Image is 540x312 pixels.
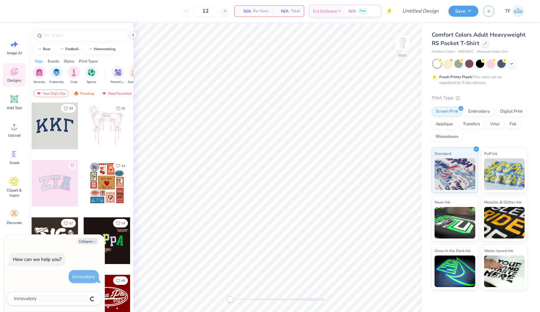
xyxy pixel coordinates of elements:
[99,90,135,97] div: Most Favorited
[397,5,444,17] input: Untitled Design
[44,32,124,38] input: Try "Alpha"
[111,66,125,85] div: filter for Parent's Weekend
[348,8,356,15] span: N/A
[113,162,128,170] button: Like
[477,49,508,55] span: Minimum Order: 24 +
[496,107,527,116] div: Digital Print
[193,5,218,17] input: – –
[56,44,82,54] button: football
[37,47,42,51] img: trend_line.gif
[7,220,22,225] span: Decorate
[484,199,521,205] span: Metallic & Glitter Ink
[68,66,80,85] button: filter button
[435,199,450,205] span: Neon Ink
[128,66,142,85] div: filter for Game Day
[432,107,462,116] div: Screen Print
[69,222,73,225] span: 17
[50,66,64,85] button: filter button
[69,107,73,110] span: 33
[432,31,525,47] span: Comfort Colors Adult Heavyweight RS Pocket T-Shirt
[432,132,462,142] div: Rhinestones
[68,66,80,85] div: filter for Club
[74,91,79,96] img: trending.gif
[77,238,98,244] button: Collapse
[484,247,513,254] span: Water based Ink
[484,207,525,238] img: Metallic & Glitter Ink
[36,69,43,76] img: Sorority Image
[464,107,494,116] div: Embroidery
[61,104,76,113] button: Like
[121,222,125,225] span: 14
[9,160,19,165] span: Greek
[128,80,142,85] span: Game Day
[8,133,21,138] span: Upload
[70,69,77,76] img: Club Image
[484,158,525,190] img: Puff Ink
[50,80,64,85] span: Fraternity
[502,5,527,17] a: TF
[59,47,64,51] img: trend_line.gif
[79,58,98,64] div: Print Types
[33,90,69,97] div: Your Org's Fav
[484,150,497,157] span: Puff Ink
[113,276,128,285] button: Like
[114,69,122,76] img: Parent's Weekend Image
[72,274,95,280] div: Innovatory
[50,66,64,85] div: filter for Fraternity
[65,47,79,51] div: football
[276,8,289,15] span: N/A
[85,66,98,85] button: filter button
[36,91,41,96] img: most_fav.gif
[448,6,478,17] button: Save
[432,94,527,102] div: Print Type
[313,8,337,15] span: Est. Delivery
[13,294,88,303] textarea: Innovatory
[88,69,95,76] img: Sports Image
[4,188,25,198] span: Clipart & logos
[13,256,62,262] div: How can we help you?
[7,50,22,56] span: Image AI
[53,69,60,76] img: Fraternity Image
[486,120,504,129] div: Vinyl
[87,80,96,85] span: Sports
[227,296,233,303] div: Accessibility label
[121,164,125,168] span: 14
[87,47,93,51] img: trend_line.gif
[435,158,475,190] img: Standard
[435,150,451,157] span: Standard
[33,66,45,85] div: filter for Sorority
[48,58,59,64] div: Events
[111,80,125,85] span: Parent's Weekend
[458,49,474,55] span: # 6030CC
[69,162,76,169] button: Like
[113,104,128,113] button: Like
[432,49,455,55] span: Comfort Colors
[111,66,125,85] button: filter button
[132,69,139,76] img: Game Day Image
[7,105,22,110] span: Add Text
[43,47,51,51] div: bear
[459,120,484,129] div: Transfers
[113,219,128,227] button: Like
[33,80,45,85] span: Sorority
[396,37,409,49] img: Back
[360,9,366,13] span: Free
[35,58,43,64] div: Orgs
[102,91,107,96] img: most_fav.gif
[33,66,45,85] button: filter button
[238,8,251,15] span: N/A
[398,52,406,58] div: Back
[439,74,517,85] div: This color can be expedited for 5 day delivery.
[128,66,142,85] button: filter button
[435,256,475,287] img: Glow in the Dark Ink
[70,80,77,85] span: Club
[85,66,98,85] div: filter for Sports
[71,90,97,97] div: Trending
[439,74,473,79] strong: Fresh Prints Flash:
[506,120,520,129] div: Foil
[94,47,116,51] div: homecoming
[435,207,475,238] img: Neon Ink
[64,58,74,64] div: Styles
[121,107,125,110] span: 15
[484,256,525,287] img: Water based Ink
